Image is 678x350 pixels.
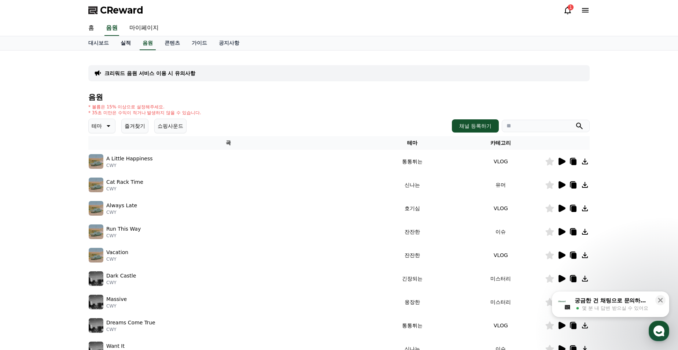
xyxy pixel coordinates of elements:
a: 음원 [140,36,156,50]
img: music [89,224,103,239]
span: 설정 [113,243,122,249]
th: 카테고리 [457,136,545,150]
td: 통통튀는 [368,150,457,173]
p: Dark Castle [106,272,136,280]
th: 곡 [88,136,368,150]
td: VLOG [457,150,545,173]
a: 실적 [115,36,137,50]
a: 가이드 [186,36,213,50]
img: music [89,178,103,192]
a: 공지사항 [213,36,245,50]
div: 1 [568,4,574,10]
button: 쇼핑사운드 [154,119,187,133]
a: 대시보드 [82,36,115,50]
td: 이슈 [457,220,545,243]
p: CWY [106,303,127,309]
td: 웅장한 [368,290,457,314]
p: * 볼륨은 15% 이상으로 설정해주세요. [88,104,201,110]
td: 통통튀는 [368,314,457,337]
td: 잔잔한 [368,220,457,243]
th: 테마 [368,136,457,150]
p: * 35초 미만은 수익이 적거나 발생하지 않을 수 있습니다. [88,110,201,116]
span: 홈 [23,243,27,249]
p: CWY [106,233,141,239]
img: music [89,201,103,216]
span: CReward [100,4,143,16]
img: music [89,318,103,333]
a: 1 [563,6,572,15]
p: Cat Rack Time [106,178,143,186]
p: CWY [106,209,137,215]
a: 크리워드 음원 서비스 이용 시 유의사항 [104,70,195,77]
td: 미스터리 [457,290,545,314]
td: 잔잔한 [368,243,457,267]
button: 즐겨찾기 [121,119,148,133]
p: 테마 [92,121,102,131]
td: 긴장되는 [368,267,457,290]
img: music [89,271,103,286]
p: CWY [106,327,155,332]
td: 미스터리 [457,267,545,290]
a: CReward [88,4,143,16]
p: Vacation [106,249,128,256]
a: 마이페이지 [124,21,165,36]
p: CWY [106,280,136,286]
img: music [89,295,103,309]
h4: 음원 [88,93,590,101]
a: 홈 [82,21,100,36]
a: 홈 [2,232,48,250]
a: 대화 [48,232,95,250]
p: Massive [106,295,127,303]
td: 신나는 [368,173,457,197]
p: Want It [106,342,125,350]
a: 콘텐츠 [159,36,186,50]
button: 테마 [88,119,115,133]
p: Dreams Come True [106,319,155,327]
p: CWY [106,256,128,262]
a: 음원 [104,21,119,36]
p: Always Late [106,202,137,209]
td: VLOG [457,243,545,267]
p: A Little Happiness [106,155,153,163]
p: CWY [106,186,143,192]
img: music [89,248,103,262]
img: music [89,154,103,169]
p: CWY [106,163,153,168]
td: 호기심 [368,197,457,220]
p: Run This Way [106,225,141,233]
td: VLOG [457,314,545,337]
td: 유머 [457,173,545,197]
span: 대화 [67,243,76,249]
td: VLOG [457,197,545,220]
button: 채널 등록하기 [452,119,499,133]
a: 설정 [95,232,141,250]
